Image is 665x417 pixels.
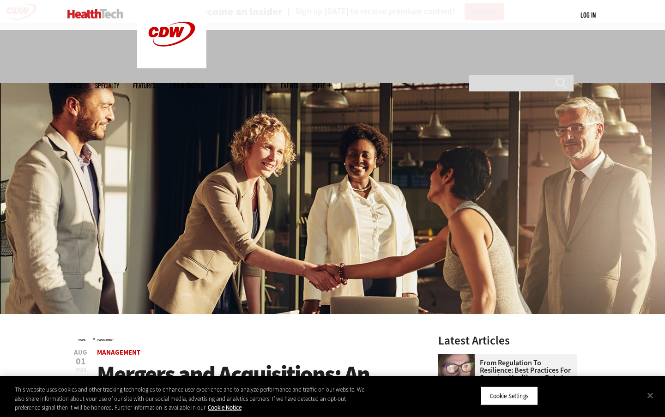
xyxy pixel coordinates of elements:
[74,357,87,366] span: 01
[79,335,414,342] div: »
[218,82,232,89] a: Video
[580,10,596,20] div: User menu
[65,82,81,89] span: Topics
[438,335,577,346] h3: Latest Articles
[246,82,267,89] a: MonITor
[169,82,205,89] a: Tips & Tactics
[281,82,298,89] a: Events
[97,348,140,357] a: Management
[480,386,538,405] button: Cookie Settings
[312,82,332,89] span: More
[580,11,596,19] a: Log in
[640,385,660,405] button: Close
[137,61,206,71] a: CDW
[67,9,123,18] img: Home
[15,385,366,412] div: This website uses cookies and other tracking technologies to enhance user experience and to analy...
[438,359,571,389] a: From Regulation to Resilience: Best Practices for Securing Healthcare Data in an AI Era
[97,338,114,342] a: Management
[79,338,85,342] a: Home
[74,349,87,356] span: Aug
[75,367,86,374] span: 2025
[438,354,480,361] a: woman wearing glasses looking at healthcare data on screen
[133,82,156,89] a: Features
[208,404,242,411] a: More information about your privacy
[438,354,475,391] img: woman wearing glasses looking at healthcare data on screen
[95,82,119,89] span: Specialty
